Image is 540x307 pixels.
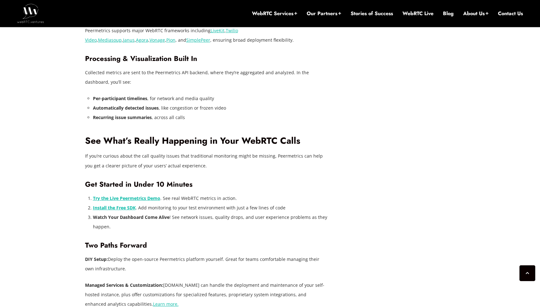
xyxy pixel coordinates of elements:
li: , like congestion or frozen video [93,103,328,113]
a: SimplePeer [186,37,210,43]
a: Mediasoup [98,37,122,43]
img: WebRTC.ventures [17,4,44,23]
li: . Add monitoring to your test environment with just a few lines of code [93,203,328,213]
li: , for network and media quality [93,94,328,103]
a: Janus [123,37,135,43]
strong: Get Started in Under 10 Minutes [85,179,193,189]
a: WebRTC Live [402,10,433,17]
a: LiveKit [211,27,224,33]
h3: Processing & Visualization Built In [85,54,328,63]
strong: Watch Your Dashboard Come Alive [93,214,169,220]
a: Contact Us [498,10,523,17]
strong: DIY Setup: [85,256,108,262]
a: Stories of Success [351,10,393,17]
li: . See real WebRTC metrics in action. [93,194,328,203]
a: Install the Free SDK [93,205,136,211]
li: ! See network issues, quality drops, and user experience problems as they happen. [93,213,328,232]
a: Learn more. [153,301,179,307]
a: WebRTC Services [252,10,297,17]
strong: Two Paths Forward [85,240,147,250]
p: If you’re curious about the call quality issues that traditional monitoring might be missing, Pee... [85,151,328,170]
li: , across all calls [93,113,328,122]
a: Try the Live Peermetrics Demo [93,195,160,201]
p: Deploy the open-source Peermetrics platform yourself. Great for teams comfortable managing their ... [85,255,328,274]
h2: See What’s Really Happening in Your WebRTC Calls [85,135,328,147]
p: Collected metrics are sent to the Peermetrics API backend, where they’re aggregated and analyzed.... [85,68,328,87]
strong: Per-participant timelines [93,95,147,101]
strong: Managed Services & Customization: [85,282,163,288]
strong: Automatically detected issues [93,105,159,111]
a: About Us [463,10,488,17]
a: Vonage [150,37,165,43]
a: Agora [136,37,148,43]
strong: Recurring issue summaries [93,114,152,120]
a: Our Partners [307,10,341,17]
a: Pion [166,37,175,43]
p: Peermetrics supports major WebRTC frameworks including , , , , , , , and , ensuring broad deploym... [85,26,328,45]
a: Blog [443,10,454,17]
